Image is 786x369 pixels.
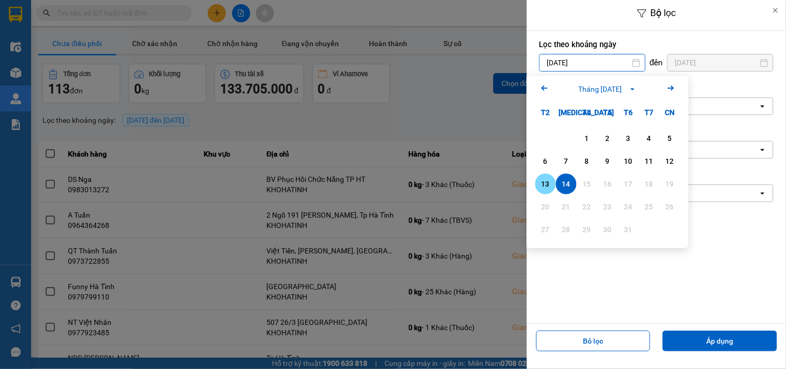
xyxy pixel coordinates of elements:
div: 27 [538,223,553,236]
div: Not available. Thứ Năm, tháng 10 30 2025. [597,219,618,240]
input: Select a date. [668,54,773,71]
div: T7 [639,102,660,123]
div: Not available. Chủ Nhật, tháng 10 19 2025. [660,174,680,194]
div: Choose Thứ Bảy, tháng 10 11 2025. It's available. [639,151,660,172]
div: 16 [601,178,615,190]
div: Choose Thứ Sáu, tháng 10 3 2025. It's available. [618,128,639,149]
div: Not available. Thứ Ba, tháng 10 21 2025. [556,196,577,217]
div: 13 [538,178,553,190]
div: 23 [601,201,615,213]
div: Not available. Thứ Bảy, tháng 10 18 2025. [639,174,660,194]
div: đến [646,58,667,68]
div: Choose Thứ Năm, tháng 10 2 2025. It's available. [597,128,618,149]
div: 10 [621,155,636,167]
div: 3 [621,132,636,145]
div: T4 [577,102,597,123]
div: 1 [580,132,594,145]
div: [MEDICAL_DATA] [556,102,577,123]
div: 22 [580,201,594,213]
div: Not available. Thứ Năm, tháng 10 16 2025. [597,174,618,194]
div: 19 [663,178,677,190]
button: Next month. [665,82,677,96]
div: 8 [580,155,594,167]
div: 30 [601,223,615,236]
div: Not available. Thứ Tư, tháng 10 22 2025. [577,196,597,217]
svg: open [759,189,767,197]
div: 2 [601,132,615,145]
div: Not available. Thứ Bảy, tháng 10 25 2025. [639,196,660,217]
div: Choose Thứ Hai, tháng 10 6 2025. It's available. [535,151,556,172]
svg: Arrow Left [538,82,551,94]
div: Not available. Thứ Năm, tháng 10 23 2025. [597,196,618,217]
div: 25 [642,201,656,213]
div: Not available. Thứ Sáu, tháng 10 24 2025. [618,196,639,217]
div: 11 [642,155,656,167]
div: Choose Thứ Sáu, tháng 10 10 2025. It's available. [618,151,639,172]
div: 6 [538,155,553,167]
div: 18 [642,178,656,190]
div: Choose Thứ Ba, tháng 10 7 2025. It's available. [556,151,577,172]
button: Áp dụng [663,331,777,351]
div: Choose Thứ Năm, tháng 10 9 2025. It's available. [597,151,618,172]
div: Calendar. [527,76,689,248]
div: 14 [559,178,574,190]
div: T5 [597,102,618,123]
span: Bộ lọc [651,7,676,18]
div: Choose Chủ Nhật, tháng 10 12 2025. It's available. [660,151,680,172]
div: Not available. Chủ Nhật, tháng 10 26 2025. [660,196,680,217]
div: 24 [621,201,636,213]
div: Not available. Thứ Tư, tháng 10 29 2025. [577,219,597,240]
div: 15 [580,178,594,190]
div: Choose Chủ Nhật, tháng 10 5 2025. It's available. [660,128,680,149]
button: Bỏ lọc [536,331,651,351]
svg: open [759,102,767,110]
div: T6 [618,102,639,123]
div: Choose Thứ Hai, tháng 10 13 2025. It's available. [535,174,556,194]
div: 20 [538,201,553,213]
div: 9 [601,155,615,167]
svg: open [759,146,767,154]
div: 7 [559,155,574,167]
div: Not available. Thứ Sáu, tháng 10 17 2025. [618,174,639,194]
div: Choose Thứ Tư, tháng 10 8 2025. It's available. [577,151,597,172]
div: 21 [559,201,574,213]
div: 28 [559,223,574,236]
div: Not available. Thứ Sáu, tháng 10 31 2025. [618,219,639,240]
div: 5 [663,132,677,145]
div: Not available. Thứ Hai, tháng 10 20 2025. [535,196,556,217]
button: Previous month. [538,82,551,96]
div: T2 [535,102,556,123]
div: 31 [621,223,636,236]
svg: Arrow Right [665,82,677,94]
div: Choose Thứ Tư, tháng 10 1 2025. It's available. [577,128,597,149]
button: Tháng [DATE] [576,83,640,95]
div: Choose Thứ Bảy, tháng 10 4 2025. It's available. [639,128,660,149]
div: Not available. Thứ Hai, tháng 10 27 2025. [535,219,556,240]
div: 12 [663,155,677,167]
div: 4 [642,132,656,145]
div: Not available. Thứ Ba, tháng 10 28 2025. [556,219,577,240]
div: CN [660,102,680,123]
div: Selected. Thứ Ba, tháng 10 14 2025. It's available. [556,174,577,194]
div: Not available. Thứ Tư, tháng 10 15 2025. [577,174,597,194]
div: 26 [663,201,677,213]
label: Lọc theo khoảng ngày [539,39,774,50]
div: 17 [621,178,636,190]
div: 29 [580,223,594,236]
input: Select a date. [540,54,645,71]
